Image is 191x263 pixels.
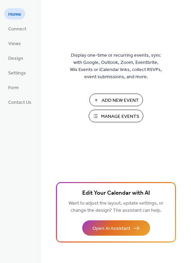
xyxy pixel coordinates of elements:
button: Manage Events [89,110,143,122]
span: Manage Events [101,113,139,120]
a: Form [4,82,23,93]
span: Open AI Assistant [92,225,130,232]
span: Views [8,40,21,47]
a: Connect [4,23,30,34]
button: Add New Event [89,94,143,106]
span: Display one-time or recurring events, sync with Google, Outlook, Zoom, Eventbrite, Wix Events or ... [70,52,162,81]
a: Views [4,38,25,49]
span: Form [8,84,19,92]
span: Edit Your Calendar with AI [82,189,150,198]
span: Want to adjust the layout, update settings, or change the design? The assistant can help. [69,199,163,215]
a: Home [4,8,25,19]
a: Contact Us [4,96,35,108]
span: Add New Event [102,97,139,104]
button: Open AI Assistant [82,220,150,236]
span: Settings [8,70,26,77]
span: Home [8,11,21,18]
span: Connect [8,26,26,33]
span: Contact Us [8,99,31,106]
a: Settings [4,67,30,78]
a: Design [4,52,27,64]
span: Design [8,55,23,62]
